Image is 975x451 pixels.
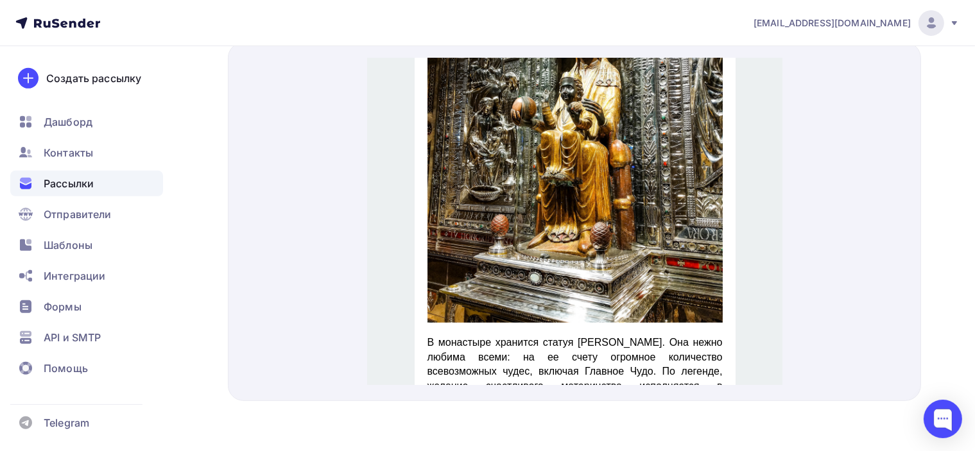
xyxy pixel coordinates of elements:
div: Создать рассылку [46,71,141,86]
a: Отправители [10,201,163,227]
span: API и SMTP [44,330,101,345]
a: Дашборд [10,109,163,135]
span: Telegram [44,415,89,430]
span: Шаблоны [44,237,92,253]
a: Шаблоны [10,232,163,258]
span: Контакты [44,145,93,160]
a: Контакты [10,140,163,166]
a: [EMAIL_ADDRESS][DOMAIN_NAME] [754,10,960,36]
span: Отправители [44,207,112,222]
span: Формы [44,299,82,314]
span: Интеграции [44,268,105,284]
span: Помощь [44,361,88,376]
span: Дашборд [44,114,92,130]
p: В монастыре хранится статуя [PERSON_NAME]. Она нежно любима всеми: на ее счету огромное количеств... [60,277,356,392]
a: Формы [10,294,163,319]
span: Рассылки [44,176,94,191]
span: [EMAIL_ADDRESS][DOMAIN_NAME] [754,17,911,30]
a: Рассылки [10,171,163,196]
